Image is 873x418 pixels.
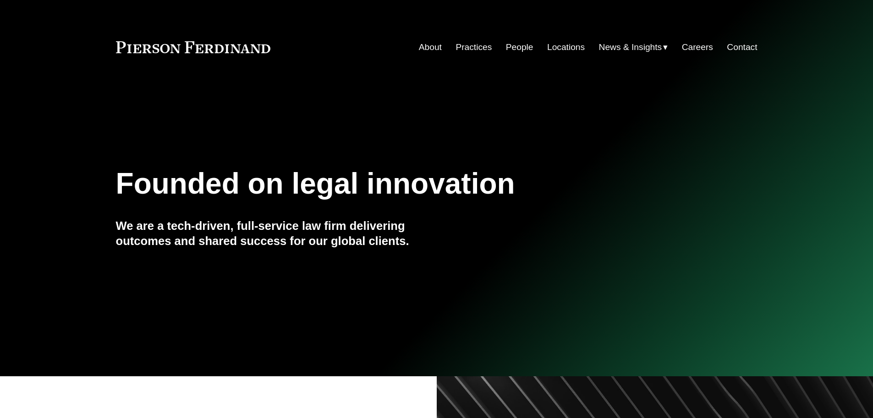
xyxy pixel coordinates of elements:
span: News & Insights [599,39,662,56]
h1: Founded on legal innovation [116,167,651,201]
a: folder dropdown [599,39,668,56]
a: Practices [456,39,492,56]
a: Careers [682,39,713,56]
h4: We are a tech-driven, full-service law firm delivering outcomes and shared success for our global... [116,218,437,248]
a: People [506,39,533,56]
a: About [419,39,442,56]
a: Contact [727,39,757,56]
a: Locations [547,39,585,56]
